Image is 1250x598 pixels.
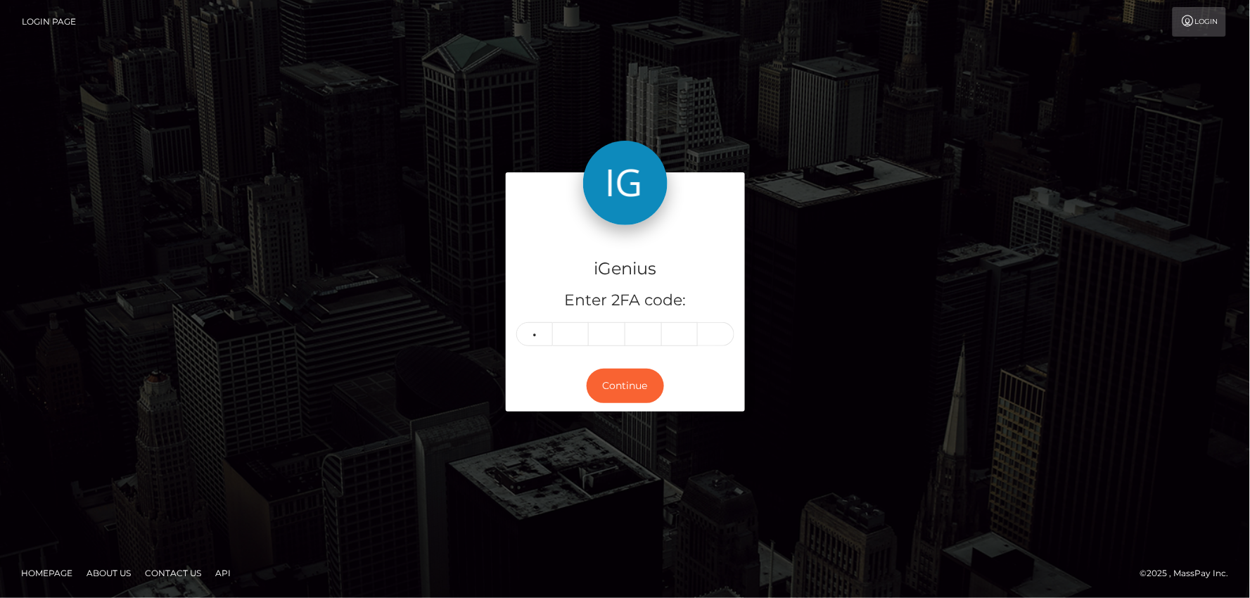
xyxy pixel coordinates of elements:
a: Homepage [15,562,78,584]
h4: iGenius [516,257,734,281]
a: API [210,562,236,584]
a: Login [1173,7,1226,37]
a: Login Page [22,7,76,37]
div: © 2025 , MassPay Inc. [1140,566,1239,581]
img: iGenius [583,141,668,225]
h5: Enter 2FA code: [516,290,734,312]
a: Contact Us [139,562,207,584]
button: Continue [587,369,664,403]
a: About Us [81,562,136,584]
